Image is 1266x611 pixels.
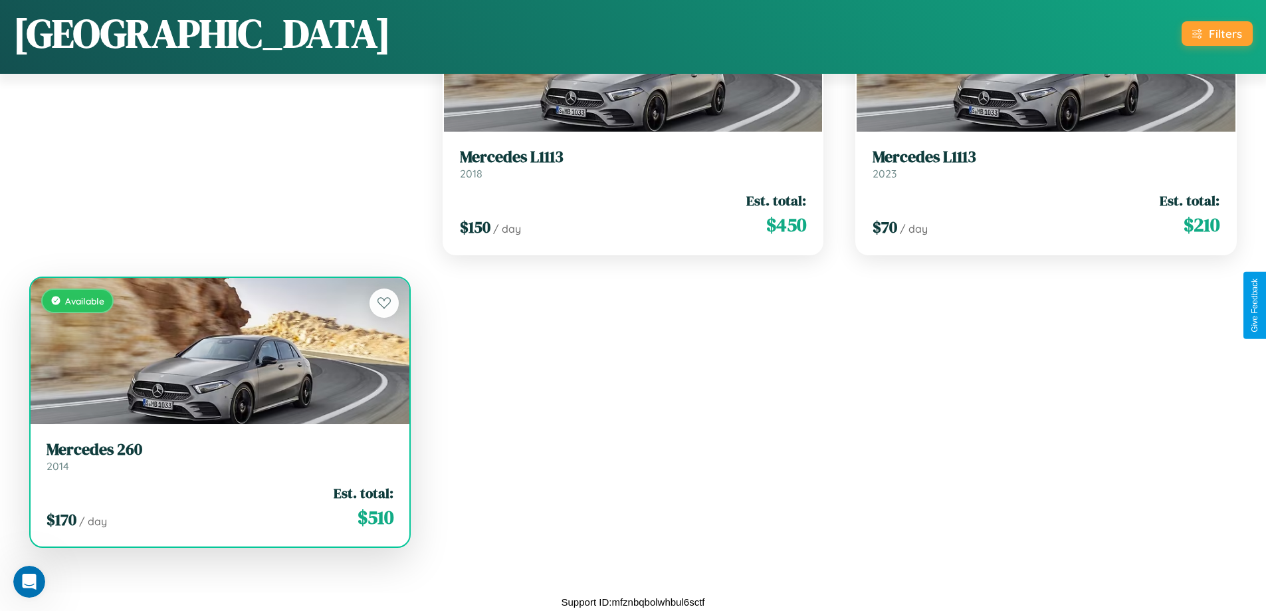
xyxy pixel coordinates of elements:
span: 2023 [873,167,897,180]
div: Filters [1209,27,1242,41]
button: Filters [1182,21,1253,46]
span: $ 510 [358,504,393,531]
h1: [GEOGRAPHIC_DATA] [13,6,391,61]
span: / day [493,222,521,235]
p: Support ID: mfznbqbolwhbul6sctf [562,593,705,611]
span: $ 210 [1184,211,1219,238]
span: Est. total: [1160,191,1219,210]
span: $ 150 [460,216,490,238]
span: 2018 [460,167,482,180]
span: $ 170 [47,509,76,531]
a: Mercedes L11132023 [873,148,1219,180]
h3: Mercedes 260 [47,440,393,459]
div: Give Feedback [1250,279,1259,332]
span: 2014 [47,459,69,473]
h3: Mercedes L1113 [873,148,1219,167]
span: Est. total: [334,483,393,503]
span: / day [900,222,928,235]
span: $ 450 [766,211,806,238]
span: Est. total: [746,191,806,210]
span: Available [65,295,104,306]
a: Mercedes 2602014 [47,440,393,473]
h3: Mercedes L1113 [460,148,807,167]
span: / day [79,515,107,528]
a: Mercedes L11132018 [460,148,807,180]
iframe: Intercom live chat [13,566,45,598]
span: $ 70 [873,216,897,238]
